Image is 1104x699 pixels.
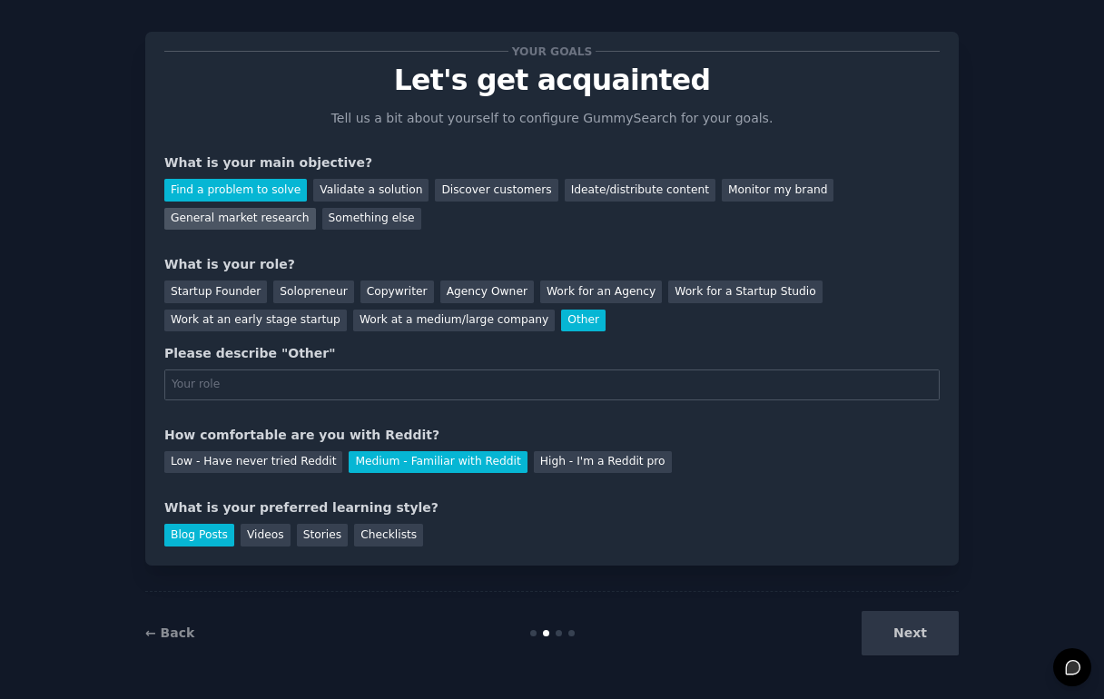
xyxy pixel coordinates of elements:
span: Your goals [508,42,596,61]
div: Monitor my brand [722,179,833,202]
p: Tell us a bit about yourself to configure GummySearch for your goals. [323,109,781,128]
div: Blog Posts [164,524,234,546]
div: What is your role? [164,255,940,274]
div: What is your preferred learning style? [164,498,940,517]
p: Let's get acquainted [164,64,940,96]
div: Discover customers [435,179,557,202]
div: Work at a medium/large company [353,310,555,332]
div: General market research [164,208,316,231]
div: Work at an early stage startup [164,310,347,332]
div: How comfortable are you with Reddit? [164,426,940,445]
div: Other [561,310,606,332]
input: Your role [164,369,940,400]
div: Agency Owner [440,281,534,303]
div: Work for a Startup Studio [668,281,822,303]
div: Videos [241,524,291,546]
div: Medium - Familiar with Reddit [349,451,527,474]
div: Please describe "Other" [164,344,940,363]
div: Ideate/distribute content [565,179,715,202]
a: ← Back [145,625,194,640]
div: Solopreneur [273,281,353,303]
div: Validate a solution [313,179,429,202]
div: Stories [297,524,348,546]
div: Find a problem to solve [164,179,307,202]
div: Something else [322,208,421,231]
div: What is your main objective? [164,153,940,172]
div: Copywriter [360,281,434,303]
div: Checklists [354,524,423,546]
div: Low - Have never tried Reddit [164,451,342,474]
div: High - I'm a Reddit pro [534,451,672,474]
div: Startup Founder [164,281,267,303]
div: Work for an Agency [540,281,662,303]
